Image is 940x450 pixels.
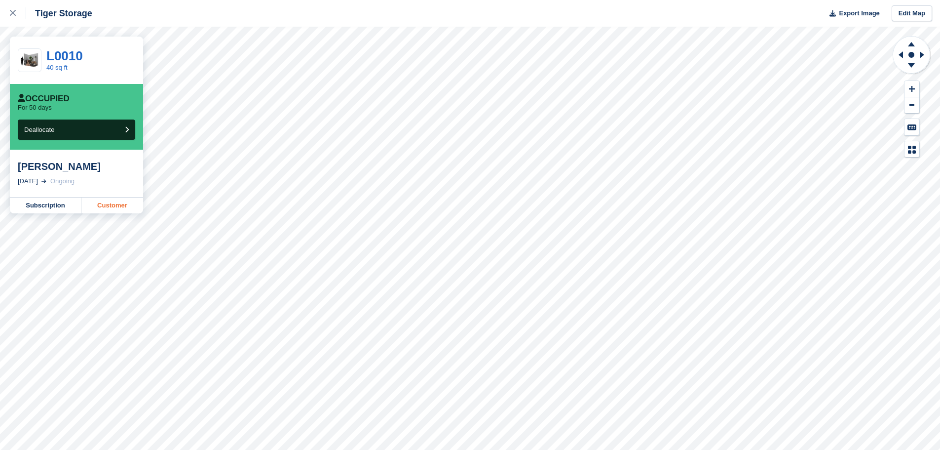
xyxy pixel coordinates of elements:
[24,126,54,133] span: Deallocate
[18,94,70,104] div: Occupied
[26,7,92,19] div: Tiger Storage
[824,5,880,22] button: Export Image
[50,176,75,186] div: Ongoing
[18,161,135,172] div: [PERSON_NAME]
[18,52,41,69] img: 40-sqft-unit.jpg
[904,81,919,97] button: Zoom In
[904,141,919,158] button: Map Legend
[839,8,879,18] span: Export Image
[892,5,932,22] a: Edit Map
[18,176,38,186] div: [DATE]
[18,104,52,112] p: For 50 days
[18,120,135,140] button: Deallocate
[904,119,919,135] button: Keyboard Shortcuts
[81,198,143,213] a: Customer
[41,179,46,183] img: arrow-right-light-icn-cde0832a797a2874e46488d9cf13f60e5c3a73dbe684e267c42b8395dfbc2abf.svg
[904,97,919,114] button: Zoom Out
[10,198,81,213] a: Subscription
[46,64,68,71] a: 40 sq ft
[46,48,83,63] a: L0010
